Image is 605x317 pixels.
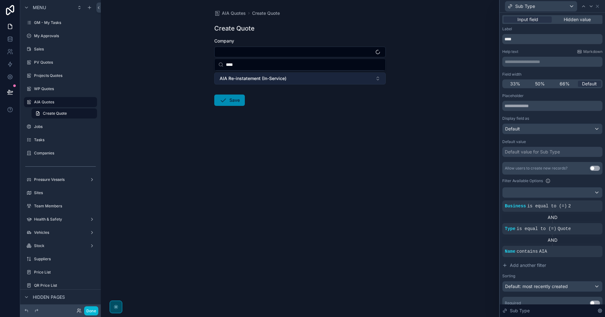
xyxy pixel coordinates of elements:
span: Create Quote [43,111,67,116]
a: Companies [24,148,97,158]
span: contains [517,249,538,254]
label: Filter Available Options [502,178,543,183]
a: Create Quote [32,108,97,118]
div: Required [505,301,521,306]
span: Input field [517,16,538,23]
label: PV Quotes [34,60,96,65]
a: Create Quote [252,10,280,16]
label: Team Members [34,204,96,209]
label: My Approvals [34,33,96,38]
label: AIA Quotes [34,100,93,105]
span: Menu [33,4,46,11]
a: Tasks [24,135,97,145]
a: Health & Safety [24,214,97,224]
a: PV Quotes [24,57,97,67]
label: Tasks [34,137,96,142]
span: 50% [535,81,545,87]
button: Select Button [214,72,386,84]
span: AIA Quotes [222,10,246,16]
label: Jobs [34,124,96,129]
button: Save [214,95,245,106]
label: GM - My Tasks [34,20,96,25]
label: Suppliers [34,256,96,262]
label: Field width [502,72,521,77]
label: Companies [34,151,96,156]
a: Markdown [577,49,602,54]
label: Label [502,26,512,32]
label: Projects Quotes [34,73,96,78]
span: is equal to (=) [517,226,556,231]
label: Vehicles [34,230,87,235]
a: GM - My Tasks [24,18,97,28]
span: Type [505,226,516,231]
button: Select Button [214,47,386,57]
a: Jobs [24,122,97,132]
label: Sales [34,47,96,52]
div: AND [502,237,602,243]
span: Markdown [583,49,602,54]
a: Sites [24,188,97,198]
span: Company [214,38,234,43]
span: AIA [539,249,547,254]
span: 33% [510,81,520,87]
span: Add another filter [510,262,546,268]
label: Placeholder [502,93,524,98]
span: Default [582,81,597,87]
span: AIA Re-instatement (In-Service) [220,75,286,82]
span: Name [505,249,516,254]
button: Add another filter [502,260,602,271]
label: Display field as [502,116,529,121]
span: Hidden value [564,16,591,23]
div: Default value for Sub Type [505,149,560,155]
button: Done [84,306,98,315]
span: Hidden pages [33,294,65,300]
a: AIA Quotes [24,97,97,107]
div: Allow users to create new records? [505,166,568,171]
label: Price List [34,270,96,275]
label: WP Quotes [34,86,96,91]
a: WP Quotes [24,84,97,94]
label: Help text [502,49,518,54]
span: is equal to (=) [527,204,567,209]
button: Sub Type [505,1,577,12]
span: Quote [558,226,571,231]
a: Vehicles [24,228,97,238]
label: Sorting [502,274,515,279]
button: Default: most recently created [502,281,602,292]
label: Stock [34,243,87,248]
label: QR Price List [34,283,96,288]
div: scrollable content [502,57,602,67]
button: Default [502,124,602,134]
a: QR Price List [24,280,97,291]
span: 66% [560,81,570,87]
a: My Approvals [24,31,97,41]
a: AIA Quotes [214,10,246,16]
div: AND [502,214,602,221]
a: Price List [24,267,97,277]
a: Projects Quotes [24,71,97,81]
label: Pressure Vessels [34,177,87,182]
a: Pressure Vessels [24,175,97,185]
label: Health & Safety [34,217,87,222]
span: Sub Type [510,308,530,314]
a: Sales [24,44,97,54]
label: Default value [502,139,526,144]
span: Default: most recently created [505,284,568,289]
span: 2 [568,204,571,209]
a: Suppliers [24,254,97,264]
label: Sites [34,190,96,195]
h1: Create Quote [214,24,255,33]
a: Team Members [24,201,97,211]
a: Stock [24,241,97,251]
span: Sub Type [515,3,535,9]
span: Default [505,126,520,132]
span: Business [505,204,526,209]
